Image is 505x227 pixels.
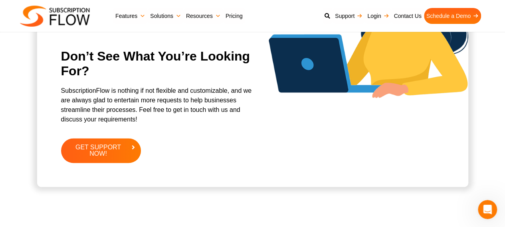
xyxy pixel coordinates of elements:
[61,49,261,78] h2: Don’t See What You’re Looking For?
[478,200,497,219] iframe: Intercom live chat
[424,8,481,24] a: Schedule a Demo
[67,144,130,157] span: GET SUPPORT NOW!
[333,8,365,24] a: Support
[391,8,424,24] a: Contact Us
[20,6,90,27] img: Subscriptionflow
[148,8,184,24] a: Solutions
[113,8,148,24] a: Features
[61,138,141,163] a: GET SUPPORT NOW!
[61,86,261,124] p: SubscriptionFlow is nothing if not flexible and customizable, and we are always glad to entertain...
[184,8,223,24] a: Resources
[223,8,245,24] a: Pricing
[365,8,391,24] a: Login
